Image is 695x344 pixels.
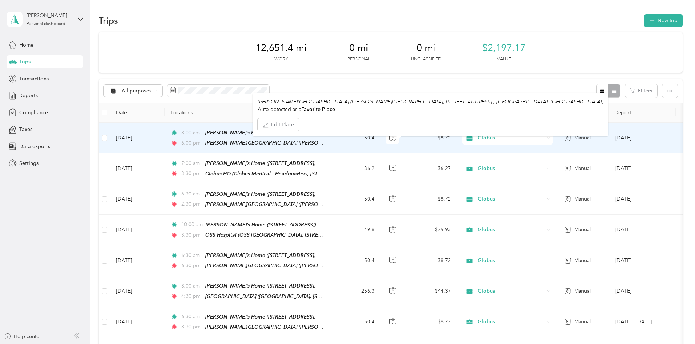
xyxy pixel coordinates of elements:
td: August 2025 [609,184,676,215]
td: [DATE] [110,307,165,337]
td: 149.8 [332,215,380,245]
span: 6:00 pm [181,139,202,147]
span: [PERSON_NAME]’s Home ([STREET_ADDRESS]) [205,130,315,135]
span: Transactions [19,75,49,83]
span: 8:30 pm [181,323,202,331]
span: 6:30 pm [181,262,202,270]
p: Work [274,56,288,63]
td: [DATE] [110,153,165,184]
td: 36.2 [332,153,380,184]
td: $8.72 [406,307,457,337]
h1: Trips [99,17,118,24]
span: Globus [478,165,544,173]
td: August 2025 [609,215,676,245]
span: 0 mi [349,42,368,54]
span: 12,651.4 mi [255,42,307,54]
td: 50.4 [332,123,380,153]
span: 6:30 am [181,313,202,321]
span: 2:30 pm [181,200,202,208]
p: Auto detected as a [258,106,603,113]
span: [PERSON_NAME][GEOGRAPHIC_DATA] ([PERSON_NAME][GEOGRAPHIC_DATA], [STREET_ADDRESS] , [GEOGRAPHIC_DA... [205,324,552,330]
span: Globus HQ (Globus Medical - Headquarters, [STREET_ADDRESS][PERSON_NAME] , [GEOGRAPHIC_DATA], [GEO... [205,171,508,177]
span: Globus [478,318,544,326]
strong: Favorite Place [301,106,335,112]
span: [PERSON_NAME][GEOGRAPHIC_DATA] ([PERSON_NAME][GEOGRAPHIC_DATA], [STREET_ADDRESS] , [GEOGRAPHIC_DA... [205,201,552,207]
span: 10:00 am [181,221,203,229]
span: Manual [574,165,591,173]
td: August 2025 [609,153,676,184]
td: Sep 1 - 30, 2025 [609,307,676,337]
td: [DATE] [110,245,165,276]
span: Settings [19,159,39,167]
span: [PERSON_NAME]’s Home ([STREET_ADDRESS]) [206,222,316,228]
td: [DATE] [110,184,165,215]
td: 50.4 [332,307,380,337]
td: $8.72 [406,245,457,276]
span: All purposes [122,88,152,94]
button: Help center [4,333,41,340]
td: 50.4 [332,184,380,215]
span: 0 mi [417,42,436,54]
span: [PERSON_NAME][GEOGRAPHIC_DATA] ([PERSON_NAME][GEOGRAPHIC_DATA], [STREET_ADDRESS] , [GEOGRAPHIC_DA... [205,140,552,146]
span: [PERSON_NAME][GEOGRAPHIC_DATA] ([PERSON_NAME][GEOGRAPHIC_DATA], [STREET_ADDRESS] , [GEOGRAPHIC_DA... [205,262,552,269]
span: Globus [478,257,544,265]
span: [PERSON_NAME]’s Home ([STREET_ADDRESS]) [205,252,315,258]
p: Value [497,56,511,63]
td: [DATE] [110,215,165,245]
span: Reports [19,92,38,99]
span: Globus [478,226,544,234]
span: [PERSON_NAME]’s Home ([STREET_ADDRESS]) [205,191,315,197]
span: [PERSON_NAME][GEOGRAPHIC_DATA] ([PERSON_NAME][GEOGRAPHIC_DATA], [STREET_ADDRESS] , [GEOGRAPHIC_DA... [258,99,603,105]
td: $8.72 [406,184,457,215]
span: 6:30 am [181,190,202,198]
span: Globus [478,134,544,142]
th: Date [110,103,165,123]
span: 4:30 pm [181,292,202,300]
p: Unclassified [411,56,441,63]
span: Manual [574,287,591,295]
span: 6:30 am [181,252,202,260]
div: Personal dashboard [27,22,65,26]
button: New trip [644,14,683,27]
span: 7:00 am [181,159,202,167]
td: $6.27 [406,153,457,184]
td: [DATE] [110,276,165,307]
span: Taxes [19,126,32,133]
th: Locations [165,103,332,123]
span: Manual [574,226,591,234]
span: OSS Hospital (OSS [GEOGRAPHIC_DATA], [STREET_ADDRESS] , [GEOGRAPHIC_DATA], [GEOGRAPHIC_DATA]) [205,232,461,238]
span: Globus [478,195,544,203]
span: Home [19,41,33,49]
td: $44.37 [406,276,457,307]
td: 256.3 [332,276,380,307]
span: Compliance [19,109,48,116]
td: August 2025 [609,276,676,307]
td: 50.4 [332,245,380,276]
td: August 2025 [609,123,676,153]
span: 8:00 am [181,282,202,290]
td: [DATE] [110,123,165,153]
span: $2,197.17 [482,42,525,54]
span: [PERSON_NAME]’s Home ([STREET_ADDRESS]) [205,283,315,289]
span: 3:30 pm [181,170,202,178]
span: 8:00 am [181,129,202,137]
p: Personal [347,56,370,63]
span: Data exports [19,143,50,150]
button: Edit Place [258,118,299,131]
span: Manual [574,257,591,265]
span: [GEOGRAPHIC_DATA] ([GEOGRAPHIC_DATA], [STREET_ADDRESS] , [GEOGRAPHIC_DATA], [GEOGRAPHIC_DATA]) [205,293,469,300]
span: [PERSON_NAME]’s Home ([STREET_ADDRESS]) [205,314,315,320]
button: Filters [625,84,657,98]
span: Trips [19,58,31,66]
span: 3:30 pm [181,231,202,239]
td: August 2025 [609,245,676,276]
iframe: Everlance-gr Chat Button Frame [654,303,695,344]
span: Manual [574,134,591,142]
span: Manual [574,318,591,326]
span: [PERSON_NAME]’s Home ([STREET_ADDRESS]) [205,160,315,166]
span: Manual [574,195,591,203]
th: Report [609,103,676,123]
td: $25.93 [406,215,457,245]
div: [PERSON_NAME] [27,12,72,19]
